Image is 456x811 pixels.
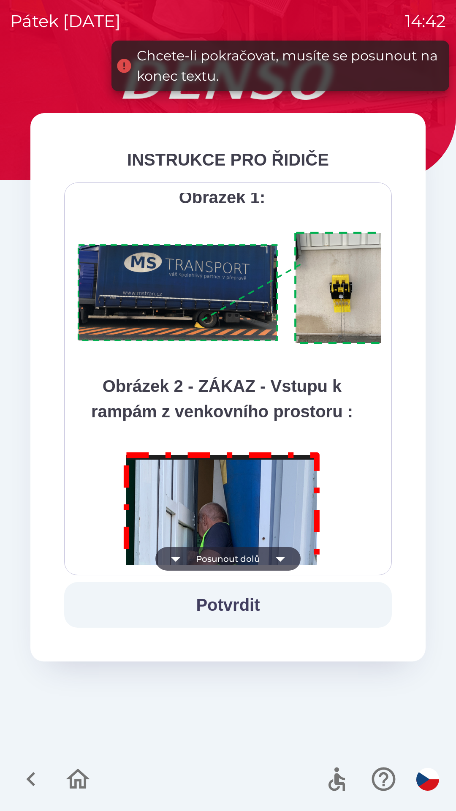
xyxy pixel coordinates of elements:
[30,59,426,100] img: Logo
[114,441,330,751] img: M8MNayrTL6gAAAABJRU5ErkJggg==
[137,46,441,86] div: Chcete-li pokračovat, musíte se posunout na konec textu.
[64,147,392,172] div: INSTRUKCE PRO ŘIDIČE
[416,768,439,791] img: cs flag
[10,8,121,34] p: pátek [DATE]
[64,582,392,628] button: Potvrdit
[405,8,446,34] p: 14:42
[91,377,353,421] strong: Obrázek 2 - ZÁKAZ - Vstupu k rampám z venkovního prostoru :
[179,188,266,207] strong: Obrázek 1:
[155,547,301,571] button: Posunout dolů
[75,227,402,350] img: A1ym8hFSA0ukAAAAAElFTkSuQmCC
